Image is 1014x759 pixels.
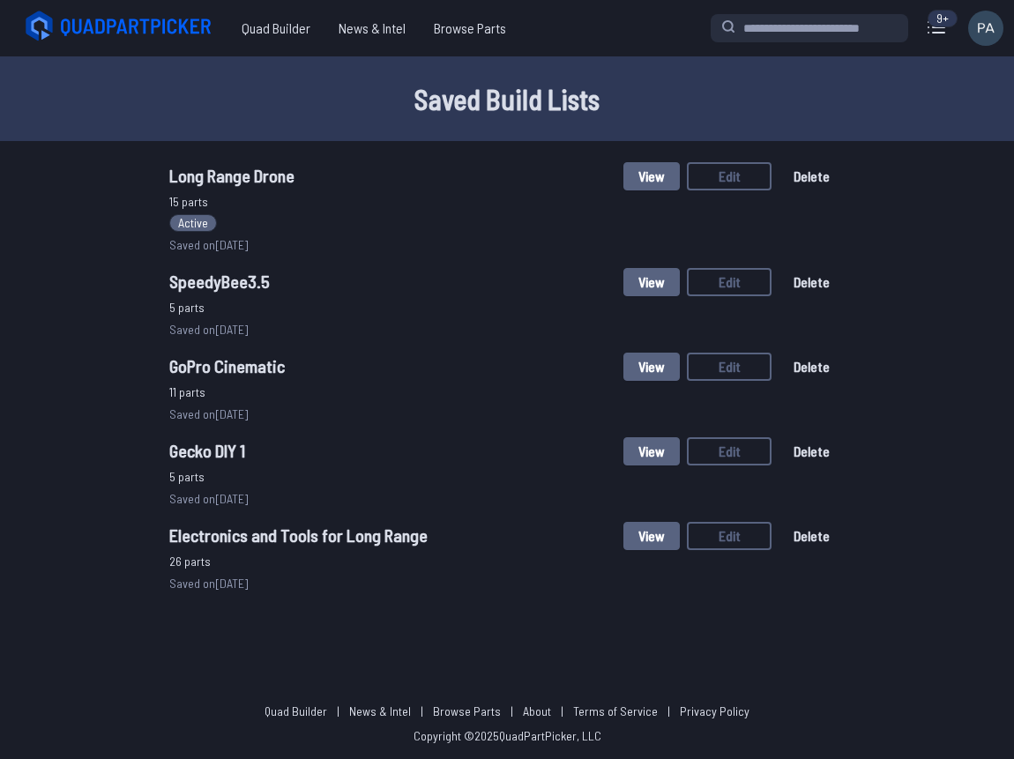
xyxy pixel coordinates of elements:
a: View [623,437,680,508]
a: Terms of Service [573,703,658,718]
span: Saved on [DATE] [169,235,623,254]
a: Browse Parts [433,703,501,718]
span: Saved on [DATE] [169,489,623,508]
span: Gecko DIY 1 [169,440,245,461]
a: Quad Builder [265,703,327,718]
button: Delete [779,522,845,550]
button: Delete [779,437,845,465]
a: View [623,162,680,254]
a: Quad Builder [227,11,324,46]
span: 5 parts [169,467,623,486]
img: User [968,11,1003,46]
a: Gecko DIY 1 [169,437,623,464]
a: Browse Parts [420,11,520,46]
a: About [523,703,551,718]
a: News & Intel [349,703,411,718]
span: Long Range Drone [169,165,295,186]
span: Saved on [DATE] [169,320,623,339]
a: Long Range Drone [169,162,623,189]
a: View [623,268,680,339]
button: View [623,437,680,465]
a: Privacy Policy [680,703,749,718]
button: Edit [687,162,772,190]
button: Edit [687,268,772,296]
a: Electronics and Tools for Long Range [169,522,623,548]
button: Delete [779,268,845,296]
button: View [623,268,680,296]
button: View [623,353,680,381]
span: 26 parts [169,552,623,570]
button: Edit [687,437,772,465]
a: View [623,353,680,423]
button: View [623,162,680,190]
button: Delete [779,162,845,190]
span: Saved on [DATE] [169,405,623,423]
a: GoPro Cinematic [169,353,623,379]
p: Copyright © 2025 QuadPartPicker, LLC [414,727,601,745]
h1: Saved Build Lists [21,78,993,120]
a: View [623,522,680,592]
span: 15 parts [169,192,623,211]
button: View [623,522,680,550]
span: SpeedyBee3.5 [169,271,270,292]
span: 5 parts [169,298,623,316]
span: Electronics and Tools for Long Range [169,525,428,546]
a: SpeedyBee3.5 [169,268,623,294]
div: 9+ [928,10,958,27]
span: GoPro Cinematic [169,355,285,376]
span: 11 parts [169,383,623,401]
p: | | | | | [257,703,757,720]
span: Saved on [DATE] [169,574,623,592]
button: Delete [779,353,845,381]
span: Active [169,214,217,232]
a: News & Intel [324,11,420,46]
button: Edit [687,353,772,381]
button: Edit [687,522,772,550]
